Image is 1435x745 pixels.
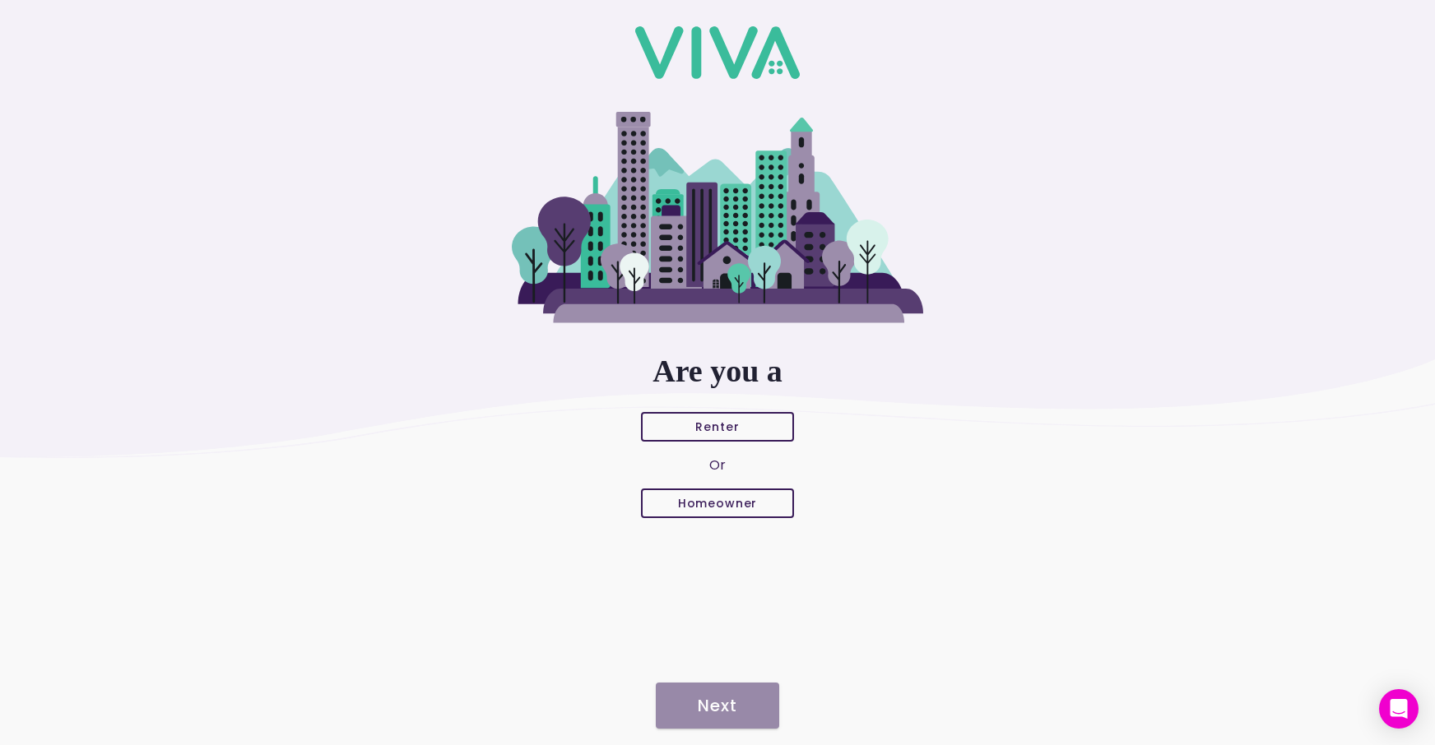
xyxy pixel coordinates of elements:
ion-text: Or [709,456,726,474]
h1: Are you a [652,353,783,389]
img: purple-green-cityscape-TmEgpCIU.svg [512,112,923,323]
div: Open Intercom Messenger [1379,689,1419,729]
ion-button: Renter [628,412,807,442]
ion-button: Homeowner [628,488,807,518]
